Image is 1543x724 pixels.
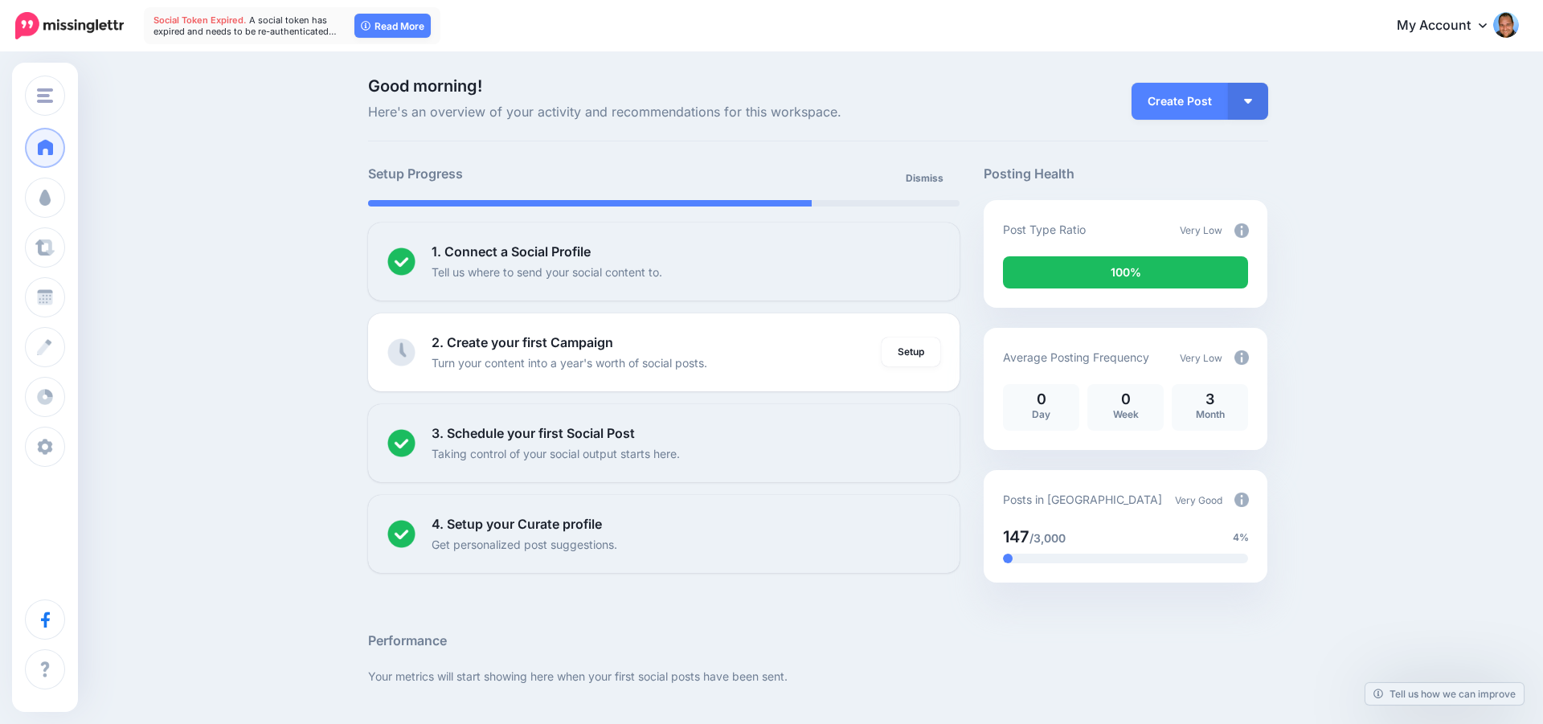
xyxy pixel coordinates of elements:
b: 3. Schedule your first Social Post [432,425,635,441]
a: My Account [1381,6,1519,46]
p: Posts in [GEOGRAPHIC_DATA] [1003,490,1162,509]
span: Social Token Expired. [153,14,247,26]
img: arrow-down-white.png [1244,99,1252,104]
span: Here's an overview of your activity and recommendations for this workspace. [368,102,960,123]
p: Turn your content into a year's worth of social posts. [432,354,707,372]
h5: Performance [368,631,1268,651]
p: Taking control of your social output starts here. [432,444,680,463]
img: info-circle-grey.png [1234,223,1249,238]
p: 0 [1011,392,1071,407]
a: Setup [882,337,940,366]
b: 2. Create your first Campaign [432,334,613,350]
span: Month [1196,408,1225,420]
span: Very Good [1175,494,1222,506]
img: info-circle-grey.png [1234,350,1249,365]
span: /3,000 [1029,531,1066,545]
img: checked-circle.png [387,429,415,457]
b: 1. Connect a Social Profile [432,243,591,260]
img: checked-circle.png [387,247,415,276]
a: Read More [354,14,431,38]
p: Tell us where to send your social content to. [432,263,662,281]
span: Very Low [1180,224,1222,236]
a: Create Post [1132,83,1228,120]
p: Average Posting Frequency [1003,348,1149,366]
span: Week [1113,408,1139,420]
img: checked-circle.png [387,520,415,548]
img: Missinglettr [15,12,124,39]
p: Your metrics will start showing here when your first social posts have been sent. [368,667,1268,685]
span: Good morning! [368,76,482,96]
span: 4% [1233,530,1249,546]
h5: Posting Health [984,164,1267,184]
img: info-circle-grey.png [1234,493,1249,507]
h5: Setup Progress [368,164,664,184]
div: 100% of your posts in the last 30 days were manually created (i.e. were not from Drip Campaigns o... [1003,256,1248,288]
img: clock-grey.png [387,338,415,366]
span: 147 [1003,527,1029,546]
a: Tell us how we can improve [1365,683,1524,705]
p: 0 [1095,392,1156,407]
span: Very Low [1180,352,1222,364]
span: A social token has expired and needs to be re-authenticated… [153,14,337,37]
b: 4. Setup your Curate profile [432,516,602,532]
a: Dismiss [896,164,953,193]
span: Day [1032,408,1050,420]
p: Post Type Ratio [1003,220,1086,239]
p: 3 [1180,392,1240,407]
p: Get personalized post suggestions. [432,535,617,554]
img: menu.png [37,88,53,103]
div: 4% of your posts in the last 30 days have been from Drip Campaigns [1003,554,1013,563]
